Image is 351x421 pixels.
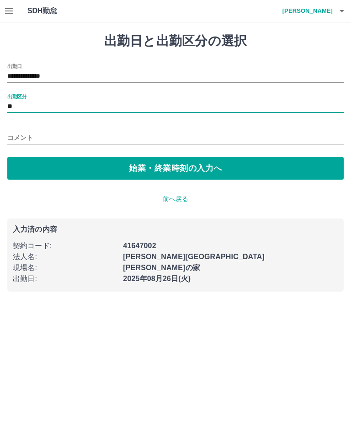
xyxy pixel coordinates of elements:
b: [PERSON_NAME]の家 [123,264,200,272]
b: [PERSON_NAME][GEOGRAPHIC_DATA] [123,253,265,261]
h1: 出勤日と出勤区分の選択 [7,33,344,49]
p: 入力済の内容 [13,226,338,233]
p: 現場名 : [13,262,117,273]
label: 出勤区分 [7,93,27,100]
p: 法人名 : [13,251,117,262]
b: 41647002 [123,242,156,250]
p: 出勤日 : [13,273,117,284]
p: 契約コード : [13,240,117,251]
button: 始業・終業時刻の入力へ [7,157,344,180]
label: 出勤日 [7,63,22,69]
b: 2025年08月26日(火) [123,275,191,282]
p: 前へ戻る [7,194,344,204]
